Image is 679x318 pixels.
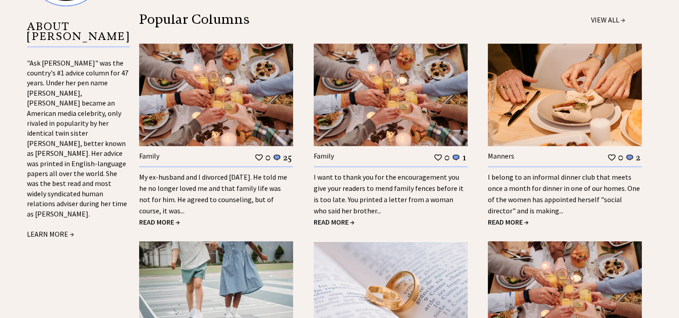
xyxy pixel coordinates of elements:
[488,172,640,215] a: I belong to an informal dinner club that meets once a month for dinner in one of our homes. One o...
[265,151,271,163] td: 0
[27,22,130,47] p: ABOUT [PERSON_NAME]
[314,44,468,146] img: family.jpg
[618,151,624,163] td: 0
[139,14,447,24] div: Popular Columns
[607,153,616,162] img: heart_outline%201.png
[254,153,263,162] img: heart_outline%201.png
[462,151,467,163] td: 1
[635,151,641,163] td: 2
[488,44,642,146] img: manners.jpg
[451,154,460,162] img: message_round%201.png
[283,151,292,163] td: 25
[139,172,287,215] a: My ex-husband and I divorced [DATE]. He told me he no longer loved me and that family life was no...
[488,217,529,226] a: READ MORE →
[591,15,625,24] a: VIEW ALL →
[272,154,281,162] img: message_round%201.png
[27,58,130,240] div: "Ask [PERSON_NAME]" was the country's #1 advice column for 47 years. Under her pen name [PERSON_N...
[314,151,334,160] a: Family
[139,217,180,226] a: READ MORE →
[444,151,450,163] td: 0
[314,172,464,215] a: I want to thank you for the encouragement you give your readers to mend family fences before it i...
[27,230,74,238] a: LEARN MORE →
[139,151,159,160] a: Family
[139,44,293,146] img: family.jpg
[488,151,514,160] a: Manners
[625,154,634,162] img: message_round%201.png
[314,217,355,226] a: READ MORE →
[434,153,442,162] img: heart_outline%201.png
